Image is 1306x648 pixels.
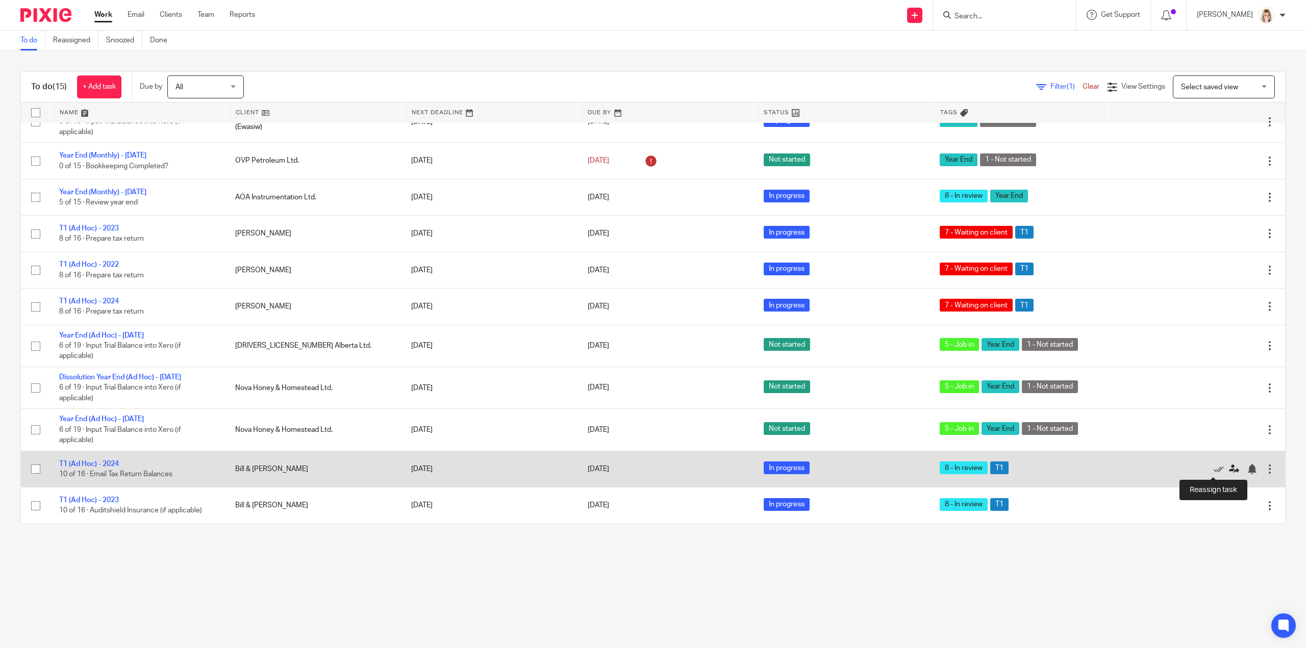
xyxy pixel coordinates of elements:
[59,199,138,206] span: 5 of 15 · Review year end
[1101,11,1140,18] span: Get Support
[990,190,1028,202] span: Year End
[1015,263,1034,275] span: T1
[1022,422,1078,435] span: 1 - Not started
[990,461,1009,474] span: T1
[31,82,67,92] h1: To do
[225,179,401,215] td: AOA Instrumentation Ltd.
[588,426,609,433] span: [DATE]
[59,152,146,159] a: Year End (Monthly) - [DATE]
[225,409,401,451] td: Nova Honey & Homestead Ltd.
[953,12,1045,21] input: Search
[588,267,609,274] span: [DATE]
[230,10,255,20] a: Reports
[982,380,1019,393] span: Year End
[764,190,810,202] span: In progress
[150,31,175,50] a: Done
[53,31,98,50] a: Reassigned
[940,498,988,511] span: 8 - In review
[175,84,183,91] span: All
[764,498,810,511] span: In progress
[59,342,181,360] span: 6 of 19 · Input Trial Balance into Xero (if applicable)
[59,384,181,402] span: 6 of 19 · Input Trial Balance into Xero (if applicable)
[59,332,144,339] a: Year End (Ad Hoc) - [DATE]
[77,75,121,98] a: + Add task
[940,226,1013,239] span: 7 - Waiting on client
[764,299,810,312] span: In progress
[1121,83,1165,90] span: View Settings
[59,261,119,268] a: T1 (Ad Hoc) - 2022
[94,10,112,20] a: Work
[588,303,609,310] span: [DATE]
[940,461,988,474] span: 8 - In review
[1258,7,1274,23] img: Tayler%20Headshot%20Compressed%20Resized%202.jpg
[1015,226,1034,239] span: T1
[940,110,958,115] span: Tags
[1022,338,1078,351] span: 1 - Not started
[59,460,119,468] a: T1 (Ad Hoc) - 2024
[588,230,609,237] span: [DATE]
[1050,83,1083,90] span: Filter
[59,416,144,423] a: Year End (Ad Hoc) - [DATE]
[1067,83,1075,90] span: (1)
[225,289,401,325] td: [PERSON_NAME]
[940,190,988,202] span: 8 - In review
[1083,83,1099,90] a: Clear
[764,461,810,474] span: In progress
[401,325,577,367] td: [DATE]
[59,426,181,444] span: 6 of 19 · Input Trial Balance into Xero (if applicable)
[225,451,401,487] td: Bill & [PERSON_NAME]
[1214,464,1229,474] a: Mark as done
[59,236,144,243] span: 8 of 16 · Prepare tax return
[225,216,401,252] td: [PERSON_NAME]
[401,451,577,487] td: [DATE]
[401,409,577,451] td: [DATE]
[764,338,810,351] span: Not started
[764,263,810,275] span: In progress
[588,502,609,509] span: [DATE]
[59,471,172,478] span: 10 of 16 · Email Tax Return Balances
[990,498,1009,511] span: T1
[982,422,1019,435] span: Year End
[59,507,202,514] span: 10 of 16 · Auditshield Insurance (if applicable)
[128,10,144,20] a: Email
[940,153,977,166] span: Year End
[588,157,609,164] span: [DATE]
[401,367,577,409] td: [DATE]
[59,189,146,196] a: Year End (Monthly) - [DATE]
[764,153,810,166] span: Not started
[1015,299,1034,312] span: T1
[1022,380,1078,393] span: 1 - Not started
[940,422,979,435] span: 5 - Job in
[401,143,577,179] td: [DATE]
[588,465,609,473] span: [DATE]
[59,225,119,232] a: T1 (Ad Hoc) - 2023
[588,194,609,201] span: [DATE]
[225,252,401,288] td: [PERSON_NAME]
[980,153,1036,166] span: 1 - Not started
[764,226,810,239] span: In progress
[59,308,144,315] span: 8 of 16 · Prepare tax return
[197,10,214,20] a: Team
[140,82,162,92] p: Due by
[940,338,979,351] span: 5 - Job in
[225,487,401,524] td: Bill & [PERSON_NAME]
[53,83,67,91] span: (15)
[940,263,1013,275] span: 7 - Waiting on client
[225,325,401,367] td: [DRIVERS_LICENSE_NUMBER] Alberta Ltd.
[160,10,182,20] a: Clients
[20,8,71,22] img: Pixie
[764,422,810,435] span: Not started
[59,272,144,279] span: 8 of 16 · Prepare tax return
[940,299,1013,312] span: 7 - Waiting on client
[59,163,168,170] span: 0 of 15 · Bookkeeping Completed?
[764,380,810,393] span: Not started
[982,338,1019,351] span: Year End
[225,143,401,179] td: OVP Petroleum Ltd.
[401,179,577,215] td: [DATE]
[59,374,181,381] a: Dissolution Year End (Ad Hoc) - [DATE]
[940,380,979,393] span: 5 - Job in
[588,342,609,349] span: [DATE]
[1197,10,1253,20] p: [PERSON_NAME]
[588,118,609,125] span: [DATE]
[20,31,45,50] a: To do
